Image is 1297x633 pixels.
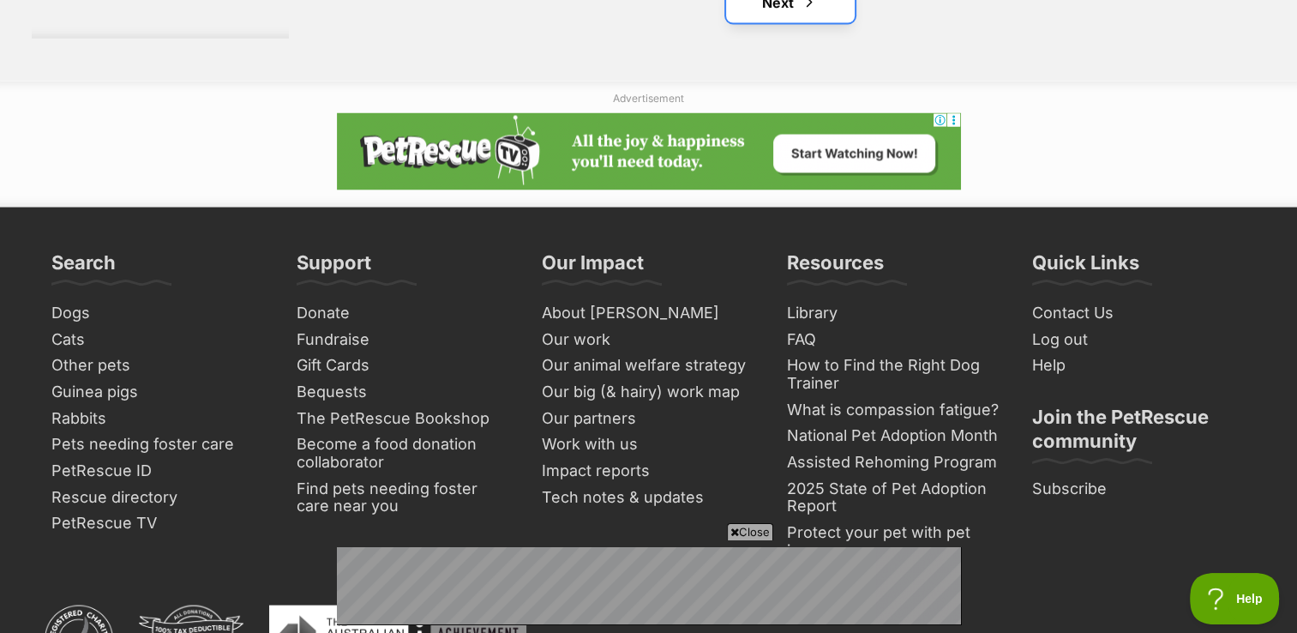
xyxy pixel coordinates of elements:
a: Subscribe [1025,476,1253,503]
a: Guinea pigs [45,379,273,406]
a: Donate [290,300,518,327]
a: What is compassion fatigue? [780,397,1008,424]
a: Fundraise [290,327,518,353]
a: How to Find the Right Dog Trainer [780,353,1008,396]
iframe: Advertisement [337,113,961,190]
a: Help [1025,353,1253,379]
a: Our work [535,327,763,353]
a: Our big (& hairy) work map [535,379,763,406]
a: Log out [1025,327,1253,353]
h3: Resources [787,250,884,285]
a: Impact reports [535,458,763,485]
a: PetRescue ID [45,458,273,485]
a: Gift Cards [290,353,518,379]
a: Protect your pet with pet insurance [780,520,1008,564]
span: Close [727,523,773,540]
h3: Support [297,250,371,285]
a: Dogs [45,300,273,327]
a: PetRescue TV [45,510,273,537]
a: Contact Us [1025,300,1253,327]
a: Our animal welfare strategy [535,353,763,379]
a: Bequests [290,379,518,406]
a: Pets needing foster care [45,431,273,458]
iframe: Help Scout Beacon - Open [1190,573,1280,624]
a: Our partners [535,406,763,432]
a: Rescue directory [45,485,273,511]
a: Become a food donation collaborator [290,431,518,475]
h3: Our Impact [542,250,644,285]
a: Assisted Rehoming Program [780,449,1008,476]
a: About [PERSON_NAME] [535,300,763,327]
a: 2025 State of Pet Adoption Report [780,476,1008,520]
a: Work with us [535,431,763,458]
a: Tech notes & updates [535,485,763,511]
a: Library [780,300,1008,327]
h3: Search [51,250,116,285]
a: Cats [45,327,273,353]
a: FAQ [780,327,1008,353]
h3: Join the PetRescue community [1032,405,1246,463]
iframe: Advertisement [337,547,961,624]
a: Rabbits [45,406,273,432]
h3: Quick Links [1032,250,1139,285]
a: The PetRescue Bookshop [290,406,518,432]
a: Find pets needing foster care near you [290,476,518,520]
a: National Pet Adoption Month [780,423,1008,449]
a: Other pets [45,353,273,379]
